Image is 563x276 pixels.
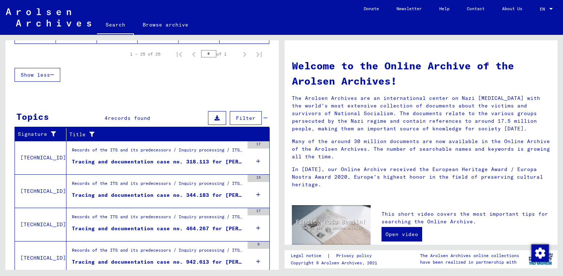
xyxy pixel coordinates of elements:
[72,258,244,266] div: Tracing and documentation case no. 942.613 for [PERSON_NAME] born [DEMOGRAPHIC_DATA]
[292,94,551,133] p: The Arolsen Archives are an international center on Nazi [MEDICAL_DATA] with the world’s most ext...
[531,244,548,261] div: Zustimmung ändern
[21,72,50,78] span: Show less
[382,210,550,226] p: This short video covers the most important tips for searching the Online Archive.
[292,166,551,188] p: In [DATE], our Online Archive received the European Heritage Award / Europa Nostra Award 2020, Eu...
[72,214,244,224] div: Records of the ITS and its predecessors / Inquiry processing / ITS case files as of 1947 / Reposi...
[420,259,519,265] p: have been realized in partnership with
[97,16,134,35] a: Search
[230,111,262,125] button: Filter
[291,252,380,260] div: |
[105,115,108,121] span: 4
[330,252,380,260] a: Privacy policy
[248,141,269,149] div: 17
[292,58,551,89] h1: Welcome to the Online Archive of the Arolsen Archives!
[72,247,244,257] div: Records of the ITS and its predecessors / Inquiry processing / ITS case files as of 1947 / Reposi...
[130,51,160,57] div: 1 – 25 of 25
[248,241,269,249] div: 9
[420,252,519,259] p: The Arolsen Archives online collections
[172,47,187,61] button: First page
[540,6,545,12] mat-select-trigger: EN
[527,250,554,268] img: yv_logo.png
[18,129,66,140] div: Signature
[15,68,60,82] button: Show less
[16,110,49,123] div: Topics
[291,260,380,266] p: Copyright © Arolsen Archives, 2021
[292,138,551,161] p: Many of the around 30 million documents are now available in the Online Archive of the Arolsen Ar...
[69,131,252,138] div: Title
[72,158,244,166] div: Tracing and documentation case no. 318.113 for [PERSON_NAME] born [DEMOGRAPHIC_DATA]
[72,225,244,232] div: Tracing and documentation case no. 464.267 for [PERSON_NAME] born [DEMOGRAPHIC_DATA]
[531,244,549,262] img: Zustimmung ändern
[236,115,256,121] span: Filter
[187,47,201,61] button: Previous page
[72,180,244,190] div: Records of the ITS and its predecessors / Inquiry processing / ITS case files as of 1947 / Reposi...
[15,174,66,208] td: [TECHNICAL_ID]
[291,252,327,260] a: Legal notice
[69,129,261,140] div: Title
[382,227,422,241] a: Open video
[134,16,197,33] a: Browse archive
[237,47,252,61] button: Next page
[15,208,66,241] td: [TECHNICAL_ID]
[252,47,266,61] button: Last page
[6,8,91,27] img: Arolsen_neg.svg
[18,130,57,138] div: Signature
[248,175,269,182] div: 15
[108,115,150,121] span: records found
[15,241,66,275] td: [TECHNICAL_ID]
[72,147,244,157] div: Records of the ITS and its predecessors / Inquiry processing / ITS case files as of 1947 / Reposi...
[201,50,237,57] div: of 1
[15,141,66,174] td: [TECHNICAL_ID]
[292,205,371,248] img: video.jpg
[248,208,269,215] div: 17
[72,191,244,199] div: Tracing and documentation case no. 344.183 for [PERSON_NAME] born [DEMOGRAPHIC_DATA] or16.03.1931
